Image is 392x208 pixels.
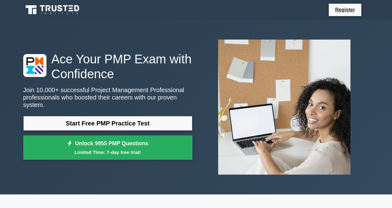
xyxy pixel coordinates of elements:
a: Unlock 9955 PMP QuestionsLimited Time: 7-day free trial! [23,135,192,160]
a: Register [331,6,359,14]
p: Join 10,000+ successful Project Management Professional professionals who boosted their careers w... [23,86,192,108]
small: Limited Time: 7-day free trial! [31,149,185,156]
a: Start Free PMP Practice Test [23,116,192,131]
h1: Ace Your PMP Exam with Confidence [23,52,192,81]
